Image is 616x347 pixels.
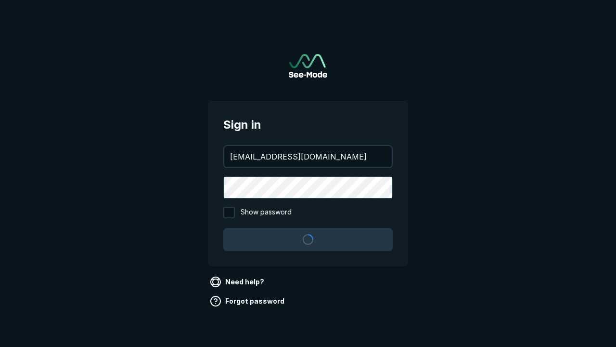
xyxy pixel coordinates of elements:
input: your@email.com [224,146,392,167]
span: Show password [241,207,292,218]
span: Sign in [223,116,393,133]
img: See-Mode Logo [289,54,327,78]
a: Forgot password [208,294,288,309]
a: Need help? [208,274,268,290]
a: Go to sign in [289,54,327,78]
